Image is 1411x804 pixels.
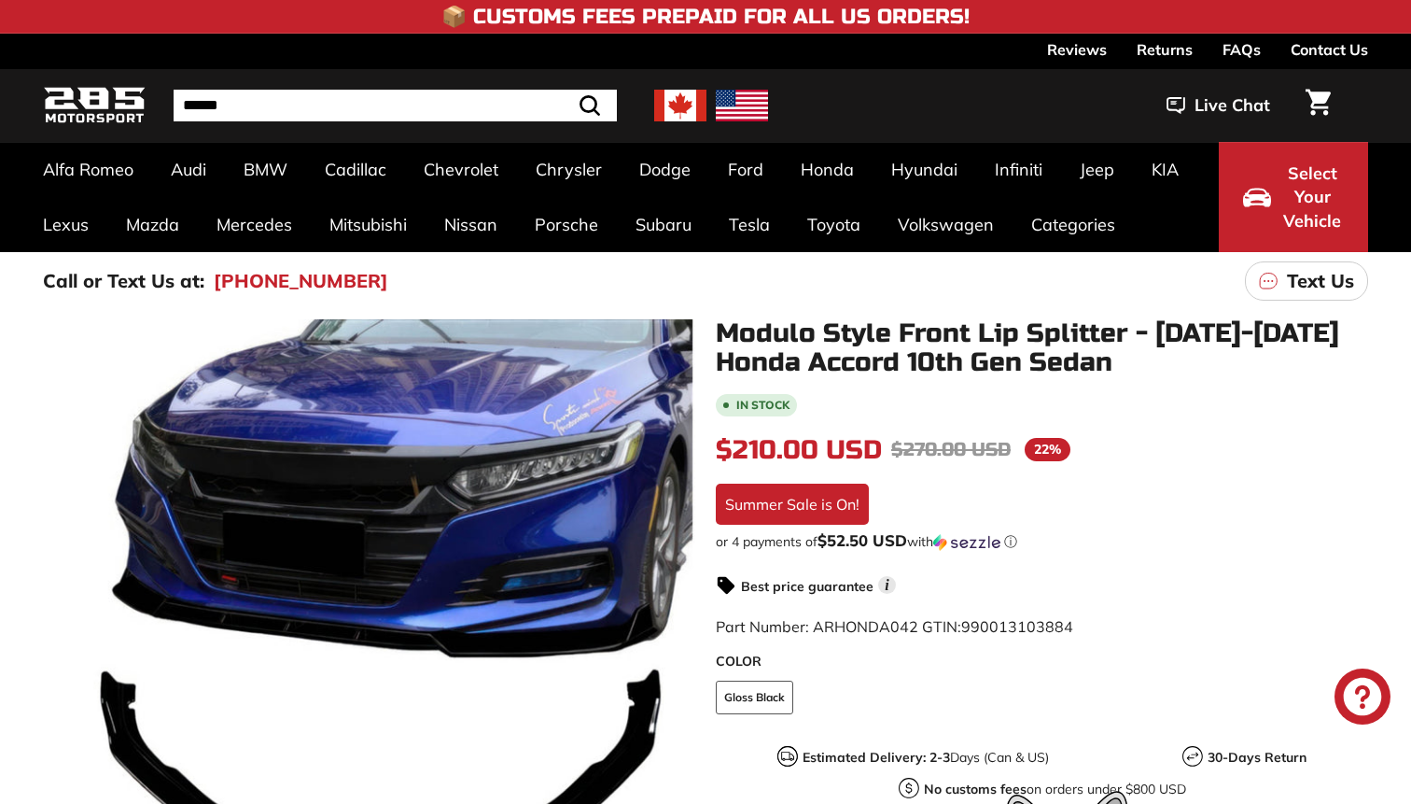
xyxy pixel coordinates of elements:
a: Hyundai [873,142,976,197]
button: Select Your Vehicle [1219,142,1368,252]
a: Dodge [621,142,709,197]
h4: 📦 Customs Fees Prepaid for All US Orders! [441,6,970,28]
div: or 4 payments of with [716,532,1368,551]
inbox-online-store-chat: Shopify online store chat [1329,669,1396,729]
img: Sezzle [933,534,1000,551]
a: Chevrolet [405,142,517,197]
b: In stock [736,400,789,411]
a: [PHONE_NUMBER] [214,267,388,295]
a: Chrysler [517,142,621,197]
img: Logo_285_Motorsport_areodynamics_components [43,84,146,128]
p: on orders under $800 USD [924,780,1186,799]
a: Toyota [789,197,879,252]
span: $270.00 USD [891,438,1011,461]
a: Nissan [426,197,516,252]
a: Cart [1294,74,1342,137]
label: COLOR [716,652,1368,671]
a: Ford [709,142,782,197]
a: Infiniti [976,142,1061,197]
span: $52.50 USD [817,530,907,550]
a: Lexus [24,197,107,252]
button: Live Chat [1142,82,1294,129]
a: Porsche [516,197,617,252]
div: Summer Sale is On! [716,484,869,525]
a: Jeep [1061,142,1133,197]
a: BMW [225,142,306,197]
a: Mercedes [198,197,311,252]
strong: Best price guarantee [741,578,873,595]
h1: Modulo Style Front Lip Splitter - [DATE]-[DATE] Honda Accord 10th Gen Sedan [716,319,1368,377]
span: Select Your Vehicle [1280,162,1344,233]
a: Cadillac [306,142,405,197]
a: Alfa Romeo [24,142,152,197]
span: $210.00 USD [716,434,882,466]
p: Call or Text Us at: [43,267,204,295]
a: Contact Us [1291,34,1368,65]
span: i [878,576,896,594]
a: Tesla [710,197,789,252]
a: Categories [1013,197,1134,252]
span: 22% [1025,438,1070,461]
input: Search [174,90,617,121]
a: Subaru [617,197,710,252]
span: Live Chat [1194,93,1270,118]
a: Returns [1137,34,1193,65]
a: FAQs [1222,34,1261,65]
div: or 4 payments of$52.50 USDwithSezzle Click to learn more about Sezzle [716,532,1368,551]
a: Honda [782,142,873,197]
a: Reviews [1047,34,1107,65]
p: Text Us [1287,267,1354,295]
strong: No customs fees [924,781,1027,797]
span: Part Number: ARHONDA042 GTIN: [716,617,1073,636]
span: 990013103884 [961,617,1073,636]
a: Volkswagen [879,197,1013,252]
a: Text Us [1245,261,1368,301]
a: Audi [152,142,225,197]
a: Mazda [107,197,198,252]
strong: 30-Days Return [1208,749,1306,766]
p: Days (Can & US) [803,748,1049,768]
strong: Estimated Delivery: 2-3 [803,749,950,766]
a: KIA [1133,142,1197,197]
a: Mitsubishi [311,197,426,252]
